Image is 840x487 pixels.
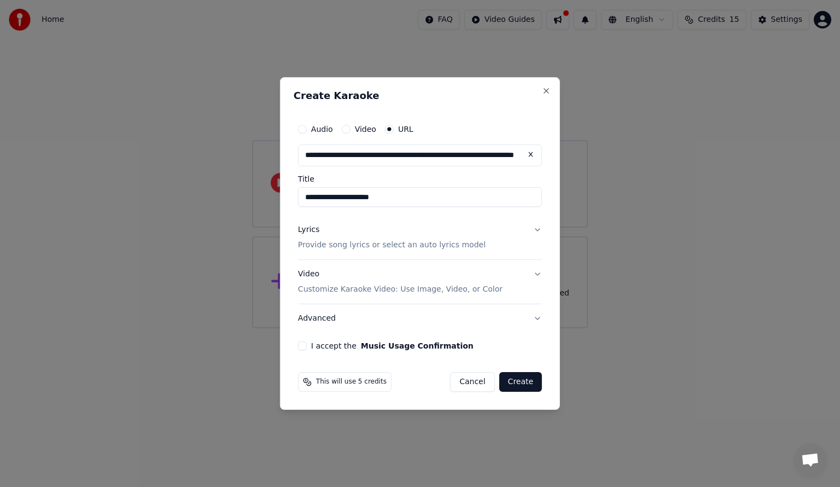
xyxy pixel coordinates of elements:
button: VideoCustomize Karaoke Video: Use Image, Video, or Color [298,260,542,304]
div: Lyrics [298,224,319,235]
button: Advanced [298,304,542,333]
label: I accept the [311,342,474,350]
button: LyricsProvide song lyrics or select an auto lyrics model [298,216,542,259]
button: Cancel [450,372,494,392]
label: Title [298,175,542,183]
h2: Create Karaoke [294,91,546,101]
p: Provide song lyrics or select an auto lyrics model [298,240,486,251]
label: Audio [311,125,333,133]
button: I accept the [361,342,474,350]
div: Video [298,269,503,295]
span: This will use 5 credits [316,378,387,386]
button: Create [499,372,542,392]
label: URL [398,125,413,133]
label: Video [355,125,376,133]
p: Customize Karaoke Video: Use Image, Video, or Color [298,284,503,295]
